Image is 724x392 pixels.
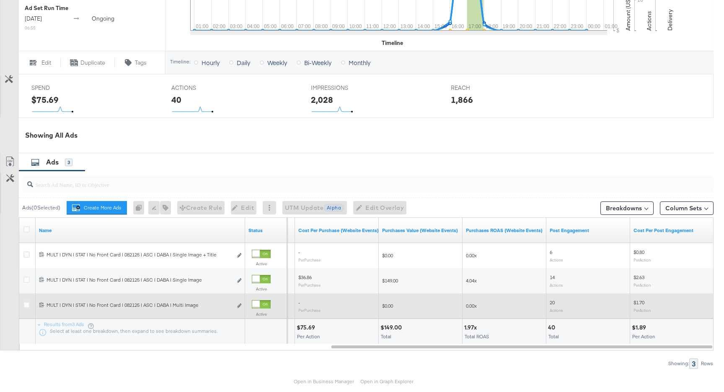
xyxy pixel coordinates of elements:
[80,59,105,67] span: Duplicate
[67,201,127,214] button: Create More Ads
[22,204,60,212] div: Ads ( 0 Selected)
[550,257,563,262] sub: Actions
[115,57,157,68] button: Tags
[548,324,558,332] div: 40
[660,201,714,215] button: Column Sets
[382,277,398,284] span: $149.00
[633,282,651,287] sub: Per Action
[382,227,459,234] a: The total value of the purchase actions tracked by your Custom Audience pixel on your website aft...
[349,58,370,67] span: Monthly
[294,378,354,385] a: Open in Business Manager
[632,324,649,332] div: $1.89
[41,59,51,67] span: Edit
[33,173,651,189] input: Search Ad Name, ID or Objective
[92,15,114,22] span: ongoing
[550,227,627,234] a: The number of actions related to your Page's posts as a result of your ad.
[633,274,644,280] span: $2.63
[451,94,473,106] div: 1,866
[18,57,60,68] button: Edit
[304,58,331,67] span: Bi-Weekly
[548,333,559,340] span: Total
[133,201,148,214] div: 0
[25,4,159,12] div: Ad Set Run Time
[46,158,59,166] span: Ads
[298,274,312,280] span: $36.86
[633,299,644,306] span: $1.70
[466,277,477,284] span: 4.04x
[39,227,242,234] a: Ad Name.
[297,333,320,340] span: Per Action
[311,84,374,92] span: IMPRESSIONS
[25,25,36,31] sub: 06:55
[47,302,232,308] div: MULT | DYN | STAT | No Front Card | 082125 | ASC | DABA | Multi Image
[360,378,414,385] a: Open in Graph Explorer
[466,252,477,259] span: 0.00x
[252,286,271,292] label: Active
[65,159,72,166] div: 3
[689,358,698,369] div: 3
[380,324,404,332] div: $149.00
[382,303,393,309] span: $0.00
[550,282,563,287] sub: Actions
[298,249,300,255] span: -
[550,308,563,313] sub: Actions
[47,277,232,283] div: MULT | DYN | STAT | No Front Card | 082125 | ASC | DABA | Single Image
[25,131,714,140] div: Showing All Ads
[633,257,651,262] sub: Per Action
[668,361,689,366] div: Showing:
[381,333,391,340] span: Total
[25,15,42,22] span: [DATE]
[298,257,321,262] sub: Per Purchase
[60,57,115,68] button: Duplicate
[550,299,555,306] span: 20
[171,94,181,106] div: 40
[31,84,94,92] span: SPEND
[297,324,318,332] div: $75.69
[600,201,654,215] button: Breakdowns
[267,58,287,67] span: Weekly
[31,94,59,106] div: $75.69
[47,251,232,258] div: MULT | DYN | STAT | No Front Card | 082125 | ASC | DABA | Single Image + Title
[550,274,555,280] span: 14
[633,227,711,234] a: The average cost per action related to your Page's posts as a result of your ad.
[632,333,655,340] span: Per Action
[252,261,271,267] label: Active
[298,308,321,313] sub: Per Purchase
[298,282,321,287] sub: Per Purchase
[466,227,543,234] a: The total value of the purchase actions divided by spend tracked by your Custom Audience pixel on...
[666,9,674,31] text: Delivery
[633,308,651,313] sub: Per Action
[298,299,300,306] span: -
[202,58,220,67] span: Hourly
[135,59,147,67] span: Tags
[464,324,479,332] div: 1.97x
[171,84,234,92] span: ACTIONS
[701,361,714,366] div: Rows
[465,333,489,340] span: Total ROAS
[248,227,284,234] a: Shows the current state of your Ad.
[170,59,191,65] div: Timeline:
[311,94,333,106] div: 2,028
[382,252,393,259] span: $0.00
[237,58,250,67] span: Daily
[298,227,379,234] a: The average cost for each purchase tracked by your Custom Audience pixel on your website after pe...
[633,249,644,255] span: $0.80
[252,311,271,317] label: Active
[382,39,403,47] div: Timeline
[466,303,477,309] span: 0.00x
[451,84,514,92] span: REACH
[550,249,552,255] span: 6
[645,11,653,31] text: Actions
